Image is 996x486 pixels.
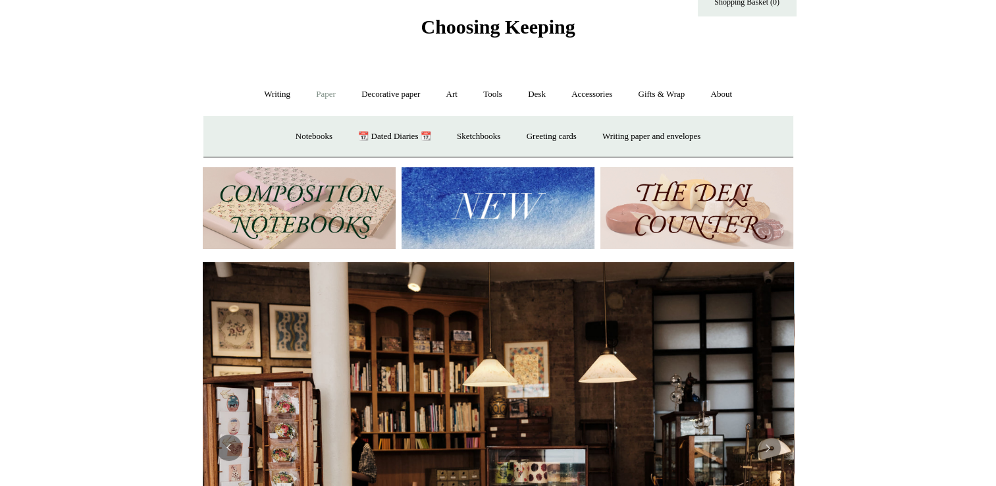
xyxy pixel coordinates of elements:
[252,77,302,112] a: Writing
[698,77,744,112] a: About
[626,77,696,112] a: Gifts & Wrap
[516,77,558,112] a: Desk
[304,77,348,112] a: Paper
[346,119,442,154] a: 📆 Dated Diaries 📆
[350,77,432,112] a: Decorative paper
[421,16,575,38] span: Choosing Keeping
[284,119,344,154] a: Notebooks
[434,77,469,112] a: Art
[421,26,575,36] a: Choosing Keeping
[560,77,624,112] a: Accessories
[216,435,242,461] button: Previous
[590,119,712,154] a: Writing paper and envelopes
[754,435,781,461] button: Next
[471,77,514,112] a: Tools
[445,119,512,154] a: Sketchbooks
[402,167,594,250] img: New.jpg__PID:f73bdf93-380a-4a35-bcfe-7823039498e1
[203,167,396,250] img: 202302 Composition ledgers.jpg__PID:69722ee6-fa44-49dd-a067-31375e5d54ec
[600,167,793,250] img: The Deli Counter
[515,119,589,154] a: Greeting cards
